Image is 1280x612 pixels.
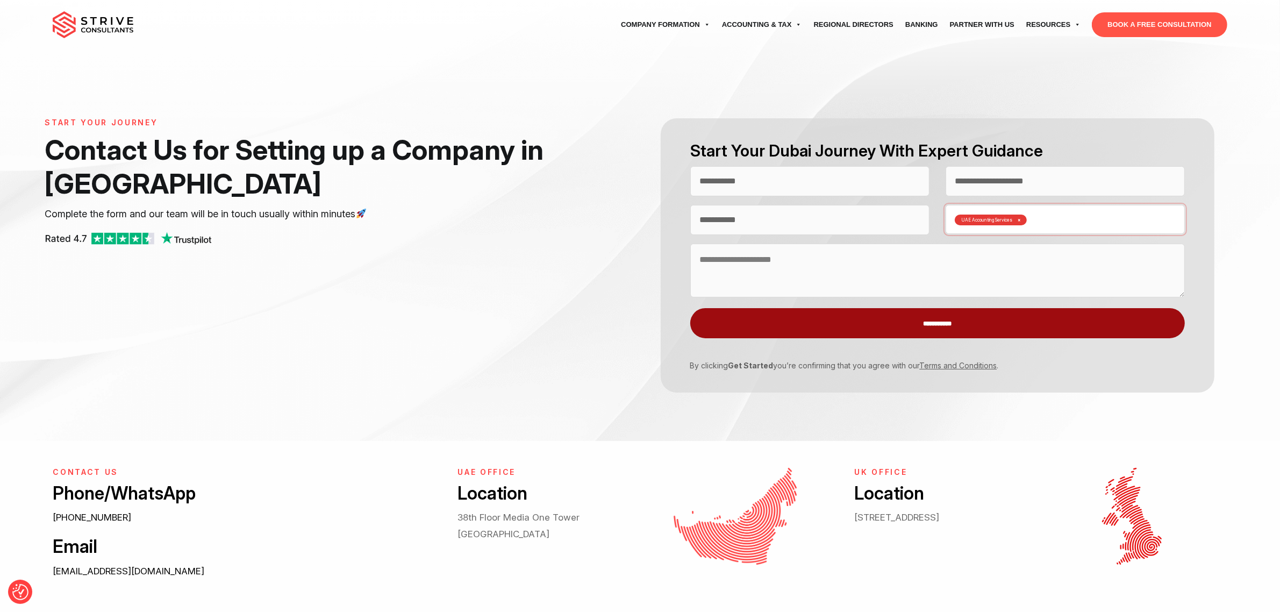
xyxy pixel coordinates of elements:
button: Remove UAE Accounting Services [1018,218,1020,222]
h3: Location [457,481,632,506]
h2: Start Your Dubai Journey With Expert Guidance [690,140,1185,162]
a: Accounting & Tax [716,10,808,40]
strong: Get Started [728,361,773,370]
img: main-logo.svg [53,11,133,38]
img: Get in touch [1102,468,1162,565]
form: Contact form [640,118,1235,393]
button: Consent Preferences [12,584,28,600]
img: Get in touch [674,468,797,565]
h3: Phone/WhatsApp [53,481,433,506]
h6: START YOUR JOURNEY [45,118,556,127]
h3: Location [855,481,1029,506]
p: Complete the form and our team will be in touch usually within minutes [45,206,556,222]
h6: UAE OFFICE [457,468,632,477]
a: Regional Directors [808,10,899,40]
a: BOOK A FREE CONSULTATION [1092,12,1227,37]
a: Banking [899,10,944,40]
a: Terms and Conditions [919,361,997,370]
a: [EMAIL_ADDRESS][DOMAIN_NAME] [53,566,204,577]
p: 38th Floor Media One Tower [GEOGRAPHIC_DATA] [457,509,632,542]
h6: UK Office [855,468,1029,477]
p: By clicking you’re confirming that you agree with our . [682,360,1177,371]
img: 🚀 [356,209,366,218]
a: [PHONE_NUMBER] [53,512,131,523]
a: Partner with Us [944,10,1020,40]
h1: Contact Us for Setting up a Company in [GEOGRAPHIC_DATA] [45,133,556,201]
a: Resources [1020,10,1086,40]
span: UAE Accounting Services [961,218,1012,222]
img: Revisit consent button [12,584,28,600]
p: [STREET_ADDRESS] [855,509,1029,525]
a: Company Formation [615,10,716,40]
h3: Email [53,535,433,559]
h6: CONTACT US [53,468,433,477]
